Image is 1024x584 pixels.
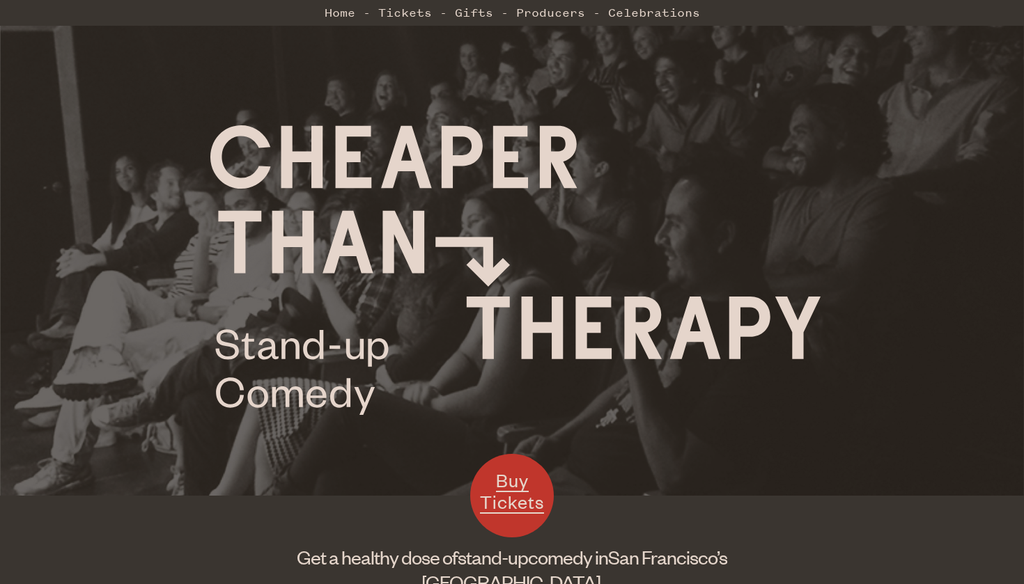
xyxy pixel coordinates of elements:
[458,545,528,569] span: stand-up
[608,545,727,569] span: San Francisco’s
[470,454,554,537] a: Buy Tickets
[480,468,544,514] span: Buy Tickets
[210,125,821,415] img: Cheaper Than Therapy logo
